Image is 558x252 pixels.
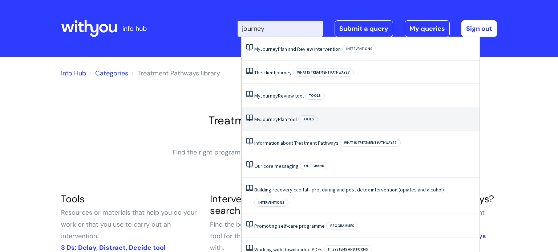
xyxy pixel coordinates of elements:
li: Treatment Pathways library [130,67,220,79]
span: Journey [260,46,278,52]
span: journey [275,69,292,76]
h1: Treatment Pathways library [61,114,497,127]
span: Programmes [326,222,358,230]
a: Categories [95,69,128,78]
a: Building recovery capital - pre, during and post detox intervention (opiates and alcohol) [254,186,444,193]
span: Journey [260,92,278,99]
a: Submit a query [335,20,393,37]
li: Solution home [88,67,128,79]
span: Interventions [254,199,288,207]
a: Info Hub [61,69,86,78]
p: Find the right programmes, interventions and tools for the client you're working with. [170,146,388,170]
a: MyJourneyPlan tool [254,116,297,123]
span: What is Treatment Pathways? [293,69,354,77]
span: Tools [298,115,318,123]
a: Tools [61,193,85,205]
a: Interventions and tools search [210,193,315,217]
a: Information about Treatment Pathways [254,140,339,146]
span: Interventions [342,45,376,53]
span: Our brand [300,162,328,170]
a: 3 Ds: Delay, Distract, Decide tool [61,243,166,252]
a: MyJourneyPlan and Review intervention [254,46,341,52]
div: | - [238,20,497,37]
a: My queries [405,20,450,37]
a: The clientjourney [254,69,292,76]
span: Journey [260,116,278,123]
p: info hub [122,23,147,34]
span: Resources or materials that help you do your work or that you use to carry out an intervention. [61,208,197,240]
input: Search [238,21,323,37]
a: Our core messaging [254,163,299,169]
a: Sign out [461,20,497,37]
a: Promoting self-care programme [254,223,325,229]
a: MyJourneyReview tool [254,92,304,99]
span: What is Treatment Pathways? [340,139,401,147]
span: Tools [305,92,325,100]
